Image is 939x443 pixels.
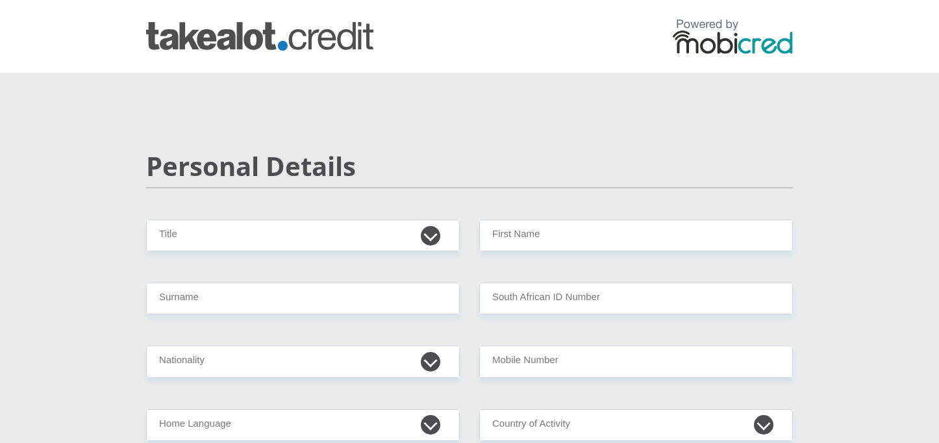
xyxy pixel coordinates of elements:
input: First Name [479,220,793,251]
input: ID Number [479,283,793,314]
input: Contact Number [479,346,793,377]
h2: Personal Details [146,151,793,182]
input: Surname [146,283,460,314]
img: takealot_credit logo [146,22,373,51]
img: powered by mobicred logo [673,19,793,54]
